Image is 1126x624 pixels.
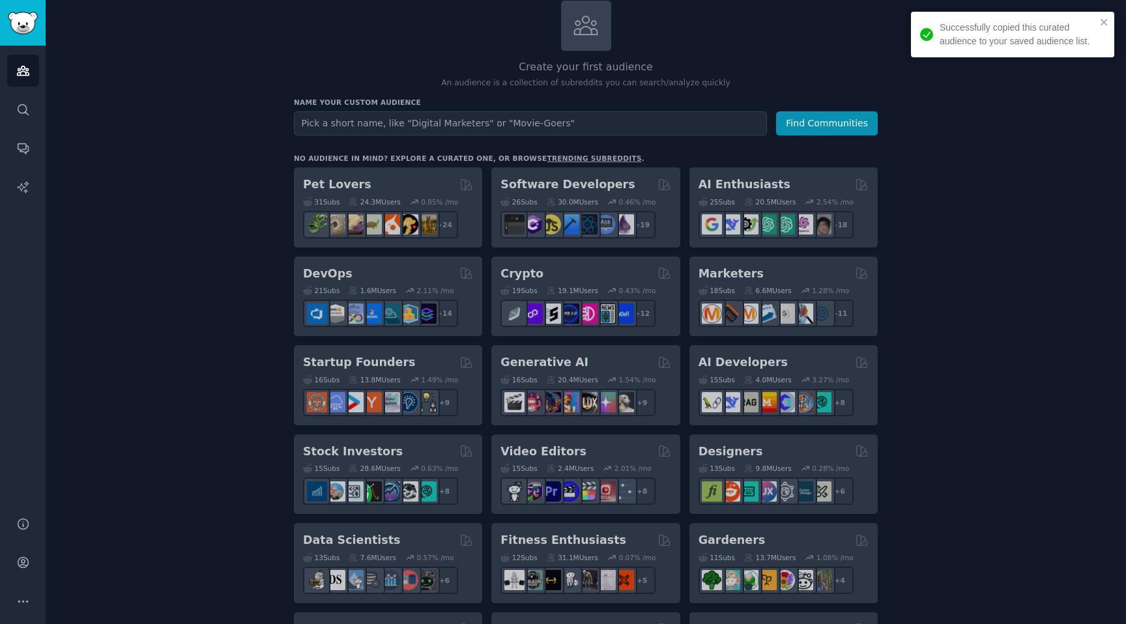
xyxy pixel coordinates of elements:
[547,154,641,162] a: trending subreddits
[1100,17,1109,27] button: close
[294,111,767,135] input: Pick a short name, like "Digital Marketers" or "Movie-Goers"
[294,59,878,76] h2: Create your first audience
[294,154,644,163] div: No audience in mind? Explore a curated one, or browse .
[776,111,878,135] button: Find Communities
[294,98,878,107] h3: Name your custom audience
[8,12,38,35] img: GummySearch logo
[294,78,878,89] p: An audience is a collection of subreddits you can search/analyze quickly
[940,21,1096,48] div: Successfully copied this curated audience to your saved audience list.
